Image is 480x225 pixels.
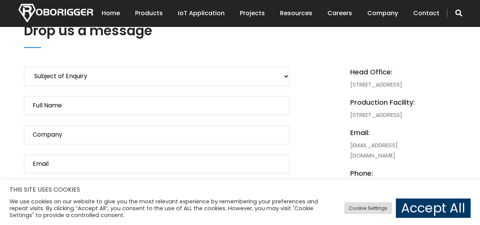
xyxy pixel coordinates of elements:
a: Careers [327,2,352,25]
li: [EMAIL_ADDRESS][DOMAIN_NAME] [350,127,434,160]
img: Nortech [18,4,93,22]
li: [STREET_ADDRESS] [350,67,434,90]
h5: THIS SITE USES COOKIES [9,185,471,195]
li: [PHONE_NUMBER] [350,168,434,191]
a: Projects [240,2,265,25]
span: Production Facility: [350,97,434,107]
span: Head Office: [350,67,434,77]
a: Products [135,2,163,25]
a: Company [367,2,398,25]
h2: Drop us a message [24,21,445,40]
li: [STREET_ADDRESS] [350,97,434,120]
a: Cookie Settings [344,202,392,214]
a: Resources [280,2,312,25]
span: email: [350,127,434,138]
div: We use cookies on our website to give you the most relevant experience by remembering your prefer... [9,198,332,219]
span: phone: [350,168,434,178]
a: Accept All [396,198,471,218]
a: Contact [413,2,439,25]
a: IoT Application [178,2,225,25]
a: Home [102,2,120,25]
